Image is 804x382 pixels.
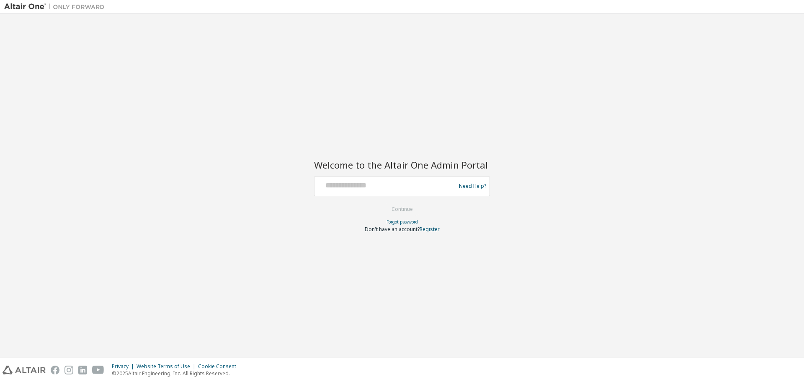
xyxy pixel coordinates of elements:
a: Forgot password [387,219,418,225]
div: Cookie Consent [198,363,241,370]
img: altair_logo.svg [3,366,46,374]
p: © 2025 Altair Engineering, Inc. All Rights Reserved. [112,370,241,377]
img: youtube.svg [92,366,104,374]
img: Altair One [4,3,109,11]
h2: Welcome to the Altair One Admin Portal [314,159,490,171]
img: facebook.svg [51,366,59,374]
img: linkedin.svg [78,366,87,374]
div: Privacy [112,363,137,370]
a: Register [420,226,440,233]
img: instagram.svg [64,366,73,374]
div: Website Terms of Use [137,363,198,370]
span: Don't have an account? [365,226,420,233]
